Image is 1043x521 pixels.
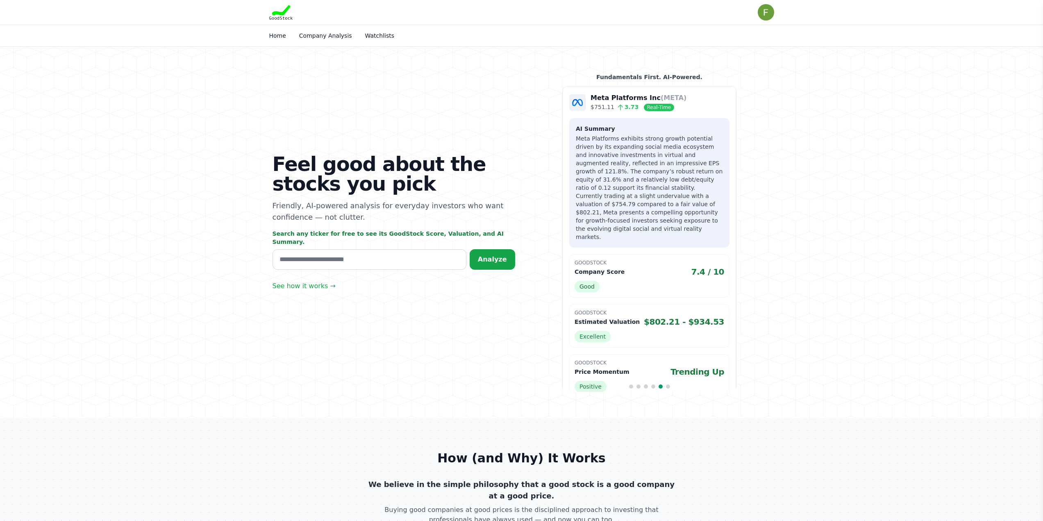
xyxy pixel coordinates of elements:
p: Friendly, AI-powered analysis for everyday investors who want confidence — not clutter. [273,200,515,223]
p: Meta Platforms Inc [591,93,686,103]
a: Home [269,32,286,39]
span: Go to slide 3 [644,384,648,389]
span: Positive [575,381,607,392]
p: GoodStock [575,259,724,266]
h1: Feel good about the stocks you pick [273,154,515,193]
span: Excellent [575,331,611,342]
span: Go to slide 6 [666,384,670,389]
a: See how it works → [273,281,336,291]
span: Real-Time [644,104,674,111]
h3: AI Summary [576,125,723,133]
span: Analyze [478,255,507,263]
div: 5 / 6 [562,86,736,408]
span: 7.4 / 10 [691,266,725,278]
img: Company Logo [569,94,586,111]
a: Watchlists [365,32,394,39]
p: Company Score [575,268,625,276]
p: We believe in the simple philosophy that a good stock is a good company at a good price. [364,479,679,502]
p: Meta Platforms exhibits strong growth potential driven by its expanding social media ecosystem an... [576,134,723,241]
span: Trending Up [670,366,724,378]
h2: How (and Why) It Works [295,451,748,466]
span: Good [575,281,600,292]
span: $802.21 - $934.53 [644,316,724,328]
span: Go to slide 1 [629,384,633,389]
img: user photo [758,4,774,20]
span: Go to slide 4 [651,384,655,389]
p: Fundamentals First. AI-Powered. [562,73,736,81]
span: Go to slide 2 [636,384,641,389]
a: Company Analysis [299,32,352,39]
span: (META) [661,94,687,102]
p: GoodStock [575,309,724,316]
img: Goodstock Logo [269,5,293,20]
p: Price Momentum [575,368,629,376]
p: Search any ticker for free to see its GoodStock Score, Valuation, and AI Summary. [273,230,515,246]
p: Estimated Valuation [575,318,640,326]
span: 3.73 [614,104,639,110]
a: Company Logo Meta Platforms Inc(META) $751.11 3.73 Real-Time AI Summary Meta Platforms exhibits s... [562,86,736,408]
p: $751.11 [591,103,686,111]
button: Analyze [470,249,515,270]
p: GoodStock [575,359,724,366]
span: Go to slide 5 [659,384,663,389]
